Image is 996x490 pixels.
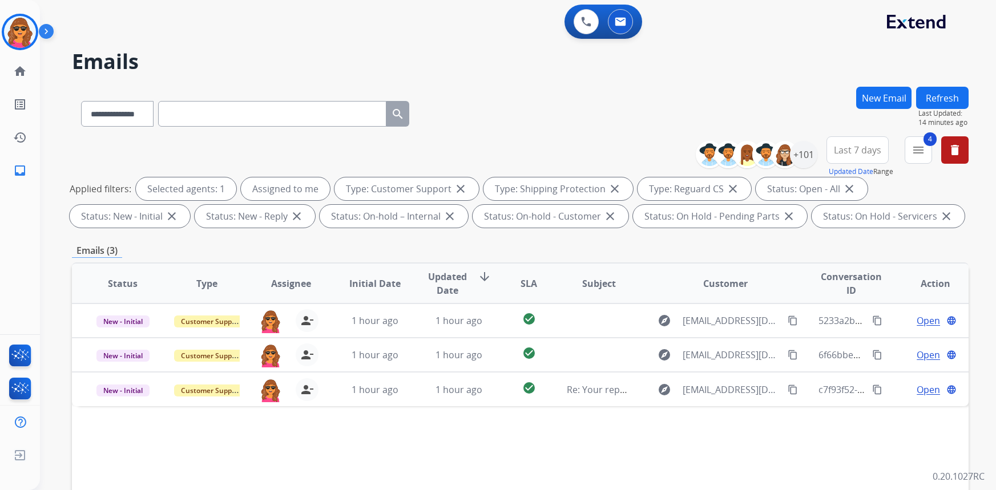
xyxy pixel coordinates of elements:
span: c7f93f52-37fd-475d-8853-c4966f6157b3 [818,383,986,396]
span: 1 hour ago [436,314,482,327]
button: Refresh [916,87,969,109]
div: Type: Reguard CS [638,177,751,200]
span: Status [108,277,138,290]
span: New - Initial [96,350,150,362]
span: Open [917,383,940,396]
mat-icon: close [603,209,617,223]
div: Status: On-hold - Customer [473,205,628,228]
mat-icon: close [782,209,796,223]
div: Status: New - Reply [195,205,315,228]
mat-icon: home [13,64,27,78]
img: agent-avatar [259,309,282,333]
img: avatar [4,16,36,48]
div: Status: On Hold - Pending Parts [633,205,807,228]
span: 1 hour ago [436,349,482,361]
mat-icon: close [290,209,304,223]
mat-icon: check_circle [522,381,536,395]
mat-icon: close [842,182,856,196]
h2: Emails [72,50,969,73]
span: [EMAIL_ADDRESS][DOMAIN_NAME] [683,383,782,396]
img: agent-avatar [259,343,282,367]
mat-icon: explore [658,314,671,327]
div: +101 [790,141,817,168]
mat-icon: list_alt [13,98,27,111]
mat-icon: close [608,182,622,196]
span: SLA [521,277,537,290]
span: Last Updated: [918,109,969,118]
mat-icon: content_copy [788,384,798,395]
div: Status: New - Initial [70,205,190,228]
mat-icon: content_copy [788,315,798,326]
mat-icon: menu [912,143,925,157]
span: Customer [703,277,748,290]
span: Customer Support [174,384,248,396]
span: 6f66bbee-7bec-4905-87a2-92d3383b41dd [818,349,995,361]
span: Type [196,277,217,290]
mat-icon: inbox [13,164,27,177]
span: Conversation ID [818,270,884,297]
div: Type: Shipping Protection [483,177,633,200]
span: 1 hour ago [352,383,398,396]
span: 1 hour ago [352,349,398,361]
p: Emails (3) [72,244,122,258]
mat-icon: close [443,209,457,223]
mat-icon: check_circle [522,346,536,360]
p: 0.20.1027RC [933,469,985,483]
span: Customer Support [174,350,248,362]
span: Open [917,314,940,327]
span: [EMAIL_ADDRESS][DOMAIN_NAME] [683,314,782,327]
span: Open [917,348,940,362]
span: 4 [924,132,937,146]
mat-icon: explore [658,383,671,396]
mat-icon: content_copy [872,350,882,360]
mat-icon: language [946,384,957,395]
mat-icon: person_remove [300,348,314,362]
span: Re: Your repaired product is ready for pickup [567,383,761,396]
button: Last 7 days [826,136,889,164]
button: 4 [905,136,932,164]
span: 1 hour ago [436,383,482,396]
span: Last 7 days [834,148,881,152]
mat-icon: language [946,315,957,326]
span: Initial Date [349,277,401,290]
span: New - Initial [96,384,150,396]
mat-icon: close [454,182,467,196]
span: 5233a2be-0d66-426f-8041-84b7d3d66e64 [818,314,995,327]
span: Updated Date [426,270,469,297]
span: [EMAIL_ADDRESS][DOMAIN_NAME] [683,348,782,362]
mat-icon: history [13,131,27,144]
div: Status: On-hold – Internal [320,205,468,228]
p: Applied filters: [70,182,131,196]
span: 14 minutes ago [918,118,969,127]
mat-icon: close [165,209,179,223]
mat-icon: search [391,107,405,121]
span: Subject [582,277,616,290]
th: Action [885,264,969,303]
mat-icon: content_copy [788,350,798,360]
span: Customer Support [174,315,248,327]
div: Status: On Hold - Servicers [812,205,965,228]
img: agent-avatar [259,378,282,402]
span: Assignee [271,277,311,290]
button: New Email [856,87,912,109]
mat-icon: language [946,350,957,360]
mat-icon: explore [658,348,671,362]
span: Range [829,167,893,176]
mat-icon: check_circle [522,312,536,326]
mat-icon: content_copy [872,315,882,326]
mat-icon: delete [948,143,962,157]
div: Selected agents: 1 [136,177,236,200]
span: 1 hour ago [352,314,398,327]
span: New - Initial [96,315,150,327]
div: Type: Customer Support [334,177,479,200]
mat-icon: close [726,182,740,196]
div: Status: Open - All [756,177,868,200]
mat-icon: close [939,209,953,223]
mat-icon: content_copy [872,384,882,395]
mat-icon: arrow_downward [478,270,491,284]
mat-icon: person_remove [300,314,314,327]
div: Assigned to me [241,177,330,200]
button: Updated Date [829,167,873,176]
mat-icon: person_remove [300,383,314,396]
